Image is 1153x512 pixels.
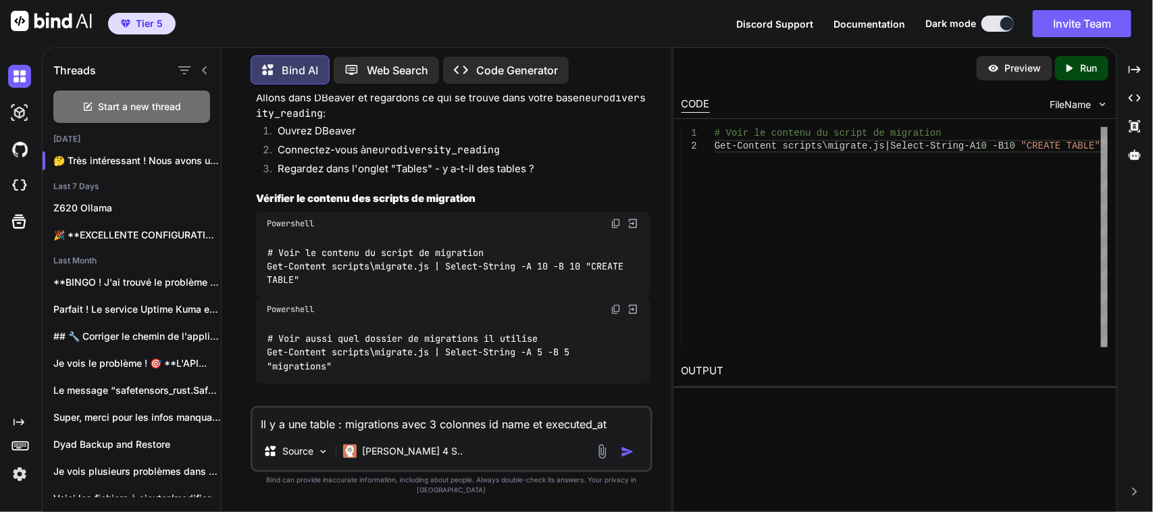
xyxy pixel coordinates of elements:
[53,201,221,215] p: Z620 Ollama
[53,384,221,397] p: Le message “safetensors_rust.SafetensorError: HeaderTooSmall” sur le nœud...
[53,438,221,451] p: Dyad Backup and Restore
[53,465,221,478] p: Je vois plusieurs problèmes dans vos logs....
[964,140,969,151] span: -
[282,444,313,458] p: Source
[885,140,890,151] span: |
[267,304,314,315] span: Powershell
[627,303,639,315] img: Open in Browser
[136,17,163,30] span: Tier 5
[8,65,31,88] img: darkChat
[594,444,610,459] img: attachment
[1050,98,1092,111] span: FileName
[256,91,650,121] p: Allons dans DBeaver et regardons ce qui se trouve dans votre base :
[267,332,575,374] code: # Voir aussi quel dossier de migrations il utilise Get-Content scripts\migrate.js | Select-String...
[11,11,92,31] img: Bind AI
[1004,140,1015,151] span: 10
[873,140,885,151] span: js
[53,357,221,370] p: Je vois le problème ! 🎯 **L'API...
[890,140,964,151] span: Select-String
[43,255,221,266] h2: Last Month
[682,127,697,140] div: 1
[43,134,221,145] h2: [DATE]
[868,140,873,151] span: .
[53,303,221,316] p: Parfait ! Le service Uptime Kuma est...
[53,492,221,505] p: Voici les fichiers à ajouter/modifier pour corriger...
[970,140,975,151] span: A
[8,101,31,124] img: darkAi-studio
[253,408,650,432] textarea: Il y a une table : migrations avec 3 colonnes id name et executed_at
[53,62,96,78] h1: Threads
[682,97,710,113] div: CODE
[1081,61,1098,75] p: Run
[715,140,868,151] span: Get-Content scripts\migrate
[53,330,221,343] p: ## 🔧 Corriger le chemin de l'application...
[267,218,314,229] span: Powershell
[121,20,130,28] img: premium
[992,140,998,151] span: -
[627,217,639,230] img: Open in Browser
[925,17,976,30] span: Dark mode
[682,140,697,153] div: 2
[611,218,621,229] img: copy
[267,246,629,288] code: # Voir le contenu du script de migration Get-Content scripts\migrate.js | Select-String -A 10 -B ...
[8,463,31,486] img: settings
[736,18,813,30] span: Discord Support
[1005,61,1042,75] p: Preview
[267,161,650,180] li: Regardez dans l'onglet "Tables" - y a-t-il des tables ?
[8,138,31,161] img: githubDark
[975,140,987,151] span: 10
[998,140,1004,151] span: B
[343,444,357,458] img: Claude 4 Sonnet
[267,124,650,143] li: Ouvrez DBeaver
[621,445,634,459] img: icon
[366,143,500,157] code: neurodiversity_reading
[1021,140,1100,151] span: "CREATE TABLE"
[1033,10,1131,37] button: Invite Team
[53,276,221,289] p: **BINGO ! J'ai trouvé le problème !**...
[8,174,31,197] img: cloudideIcon
[476,62,558,78] p: Code Generator
[834,17,905,31] button: Documentation
[251,475,652,495] p: Bind can provide inaccurate information, including about people. Always double-check its answers....
[53,154,221,168] p: 🤔 Très intéressant ! Nous avons un prob...
[99,100,182,113] span: Start a new thread
[362,444,463,458] p: [PERSON_NAME] 4 S..
[256,91,646,120] code: neurodiversity_reading
[53,228,221,242] p: 🎉 **EXCELLENTE CONFIGURATION ! Tout est PARFAIT...
[988,62,1000,74] img: preview
[256,192,476,205] strong: Vérifier le contenu des scripts de migration
[43,181,221,192] h2: Last 7 Days
[715,128,942,138] span: # Voir le contenu du script de migration
[282,62,318,78] p: Bind AI
[611,304,621,315] img: copy
[267,143,650,161] li: Connectez-vous à
[1097,99,1108,110] img: chevron down
[317,446,329,457] img: Pick Models
[834,18,905,30] span: Documentation
[736,17,813,31] button: Discord Support
[673,355,1117,387] h2: OUTPUT
[108,13,176,34] button: premiumTier 5
[53,411,221,424] p: Super, merci pour les infos manquantes. J’ai...
[367,62,428,78] p: Web Search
